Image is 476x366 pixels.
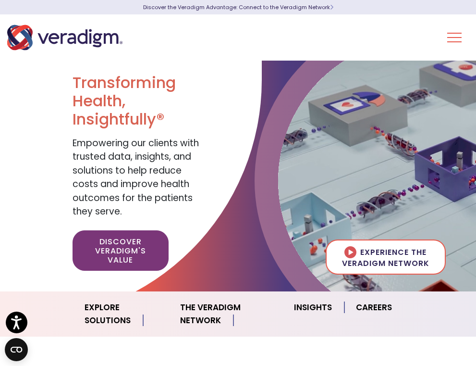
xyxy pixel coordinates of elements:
[292,297,464,354] iframe: Drift Chat Widget
[73,295,169,333] a: Explore Solutions
[330,3,333,11] span: Learn More
[73,137,199,218] span: Empowering our clients with trusted data, insights, and solutions to help reduce costs and improv...
[73,230,169,271] a: Discover Veradigm's Value
[282,295,344,320] a: Insights
[7,22,122,53] img: Veradigm logo
[5,338,28,361] button: Open CMP widget
[344,295,403,320] a: Careers
[143,3,333,11] a: Discover the Veradigm Advantage: Connect to the Veradigm NetworkLearn More
[447,25,462,50] button: Toggle Navigation Menu
[73,74,202,129] h1: Transforming Health, Insightfully®
[169,295,282,333] a: The Veradigm Network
